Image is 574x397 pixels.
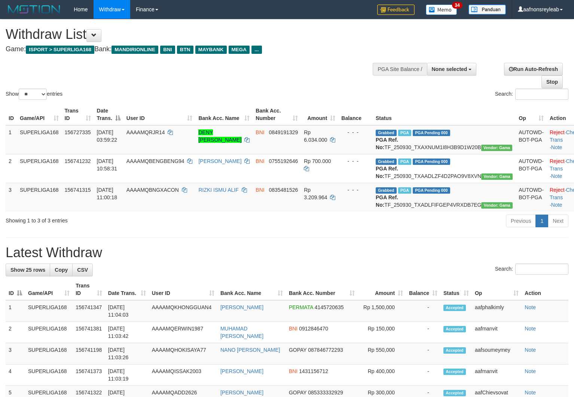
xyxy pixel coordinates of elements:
[472,364,522,386] td: aafmanvit
[525,390,536,396] a: Note
[443,390,466,396] span: Accepted
[495,264,568,275] label: Search:
[77,267,88,273] span: CSV
[413,187,450,194] span: PGA Pending
[112,46,158,54] span: MANDIRIONLINE
[432,66,467,72] span: None selected
[358,300,406,322] td: Rp 1,500,000
[26,46,94,54] span: ISPORT > SUPERLIGA168
[308,347,343,353] span: Copy 087846772293 to clipboard
[149,322,217,343] td: AAAAMQERWIN1987
[65,129,91,135] span: 156727335
[10,267,45,273] span: Show 25 rows
[373,125,516,154] td: TF_250930_TXAXNUM1I8H3B9D1W20B
[516,183,547,212] td: AUTOWD-BOT-PGA
[358,279,406,300] th: Amount: activate to sort column ascending
[195,46,227,54] span: MAYBANK
[6,125,17,154] td: 1
[25,300,73,322] td: SUPERLIGA168
[481,173,513,180] span: Vendor URL: https://trx31.1velocity.biz
[541,76,563,88] a: Stop
[126,187,179,193] span: AAAAMQBNGXACON
[341,157,370,165] div: - - -
[551,202,562,208] a: Note
[253,104,301,125] th: Bank Acc. Number: activate to sort column ascending
[358,322,406,343] td: Rp 150,000
[376,137,398,150] b: PGA Ref. No:
[65,187,91,193] span: 156741315
[376,187,397,194] span: Grabbed
[97,187,117,200] span: [DATE] 11:00:18
[25,343,73,364] td: SUPERLIGA168
[373,183,516,212] td: TF_250930_TXADLFIFGEP4VRXDB7EG
[338,104,373,125] th: Balance
[25,279,73,300] th: Game/API: activate to sort column ascending
[472,279,522,300] th: Op: activate to sort column ascending
[269,129,298,135] span: Copy 0849191329 to clipboard
[6,279,25,300] th: ID: activate to sort column descending
[105,364,149,386] td: [DATE] 11:03:19
[413,159,450,165] span: PGA Pending
[516,125,547,154] td: AUTOWD-BOT-PGA
[198,187,238,193] a: RIZKI ISMU ALIF
[398,159,411,165] span: Marked by aafsoycanthlai
[220,347,280,353] a: NANO [PERSON_NAME]
[177,46,193,54] span: BTN
[452,2,462,9] span: 34
[97,129,117,143] span: [DATE] 03:59:22
[73,364,105,386] td: 156741373
[19,89,47,100] select: Showentries
[289,326,297,332] span: BNI
[373,63,427,76] div: PGA Site Balance /
[468,4,506,15] img: panduan.png
[289,347,306,353] span: GOPAY
[73,343,105,364] td: 156741198
[126,158,184,164] span: AAAAMQBENGBENG94
[299,368,328,374] span: Copy 1431156712 to clipboard
[472,300,522,322] td: aafphalkimly
[25,322,73,343] td: SUPERLIGA168
[481,145,513,151] span: Vendor URL: https://trx31.1velocity.biz
[149,343,217,364] td: AAAAMQHOKISAYA77
[6,245,568,260] h1: Latest Withdraw
[65,158,91,164] span: 156741232
[198,158,241,164] a: [PERSON_NAME]
[123,104,196,125] th: User ID: activate to sort column ascending
[217,279,286,300] th: Bank Acc. Name: activate to sort column ascending
[376,130,397,136] span: Grabbed
[525,304,536,310] a: Note
[551,144,562,150] a: Note
[548,215,568,227] a: Next
[6,264,50,276] a: Show 25 rows
[289,304,313,310] span: PERMATA
[515,264,568,275] input: Search:
[72,264,93,276] a: CSV
[55,267,68,273] span: Copy
[550,129,565,135] a: Reject
[286,279,358,300] th: Bank Acc. Number: activate to sort column ascending
[6,343,25,364] td: 3
[525,326,536,332] a: Note
[443,369,466,375] span: Accepted
[17,104,62,125] th: Game/API: activate to sort column ascending
[17,183,62,212] td: SUPERLIGA168
[220,326,263,339] a: MUHAMAD [PERSON_NAME]
[406,300,440,322] td: -
[149,364,217,386] td: AAAAMQISSAK2003
[50,264,73,276] a: Copy
[535,215,548,227] a: 1
[426,4,457,15] img: Button%20Memo.svg
[341,129,370,136] div: - - -
[6,27,375,42] h1: Withdraw List
[6,89,62,100] label: Show entries
[373,104,516,125] th: Status
[406,364,440,386] td: -
[269,158,298,164] span: Copy 0755192646 to clipboard
[256,129,264,135] span: BNI
[6,214,233,224] div: Showing 1 to 3 of 3 entries
[398,130,411,136] span: Marked by aafnonsreyleab
[472,343,522,364] td: aafsoumeymey
[413,130,450,136] span: PGA Pending
[105,279,149,300] th: Date Trans.: activate to sort column ascending
[506,215,536,227] a: Previous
